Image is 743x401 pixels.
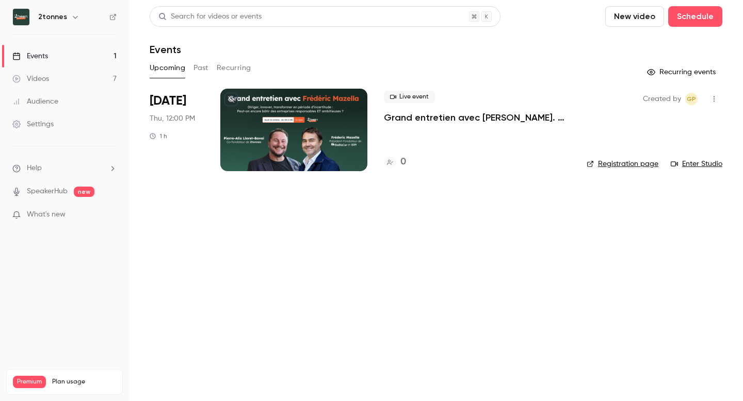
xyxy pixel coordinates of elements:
[668,6,722,27] button: Schedule
[150,113,195,124] span: Thu, 12:00 PM
[384,155,406,169] a: 0
[158,11,262,22] div: Search for videos or events
[384,91,435,103] span: Live event
[13,9,29,25] img: 2tonnes
[27,209,66,220] span: What's new
[74,187,94,197] span: new
[12,96,58,107] div: Audience
[605,6,664,27] button: New video
[587,159,658,169] a: Registration page
[104,210,117,220] iframe: Noticeable Trigger
[13,376,46,388] span: Premium
[217,60,251,76] button: Recurring
[27,186,68,197] a: SpeakerHub
[12,74,49,84] div: Videos
[12,119,54,129] div: Settings
[12,51,48,61] div: Events
[384,111,570,124] a: Grand entretien avec [PERSON_NAME]. Diriger, innover, transformer en période d’incertitude : peut...
[685,93,698,105] span: Gabrielle Piot
[150,43,181,56] h1: Events
[150,132,167,140] div: 1 h
[193,60,208,76] button: Past
[687,93,696,105] span: GP
[150,93,186,109] span: [DATE]
[52,378,116,386] span: Plan usage
[400,155,406,169] h4: 0
[27,163,42,174] span: Help
[150,89,204,171] div: Oct 16 Thu, 12:00 PM (Europe/Paris)
[12,163,117,174] li: help-dropdown-opener
[643,93,681,105] span: Created by
[150,60,185,76] button: Upcoming
[642,64,722,80] button: Recurring events
[671,159,722,169] a: Enter Studio
[38,12,67,22] h6: 2tonnes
